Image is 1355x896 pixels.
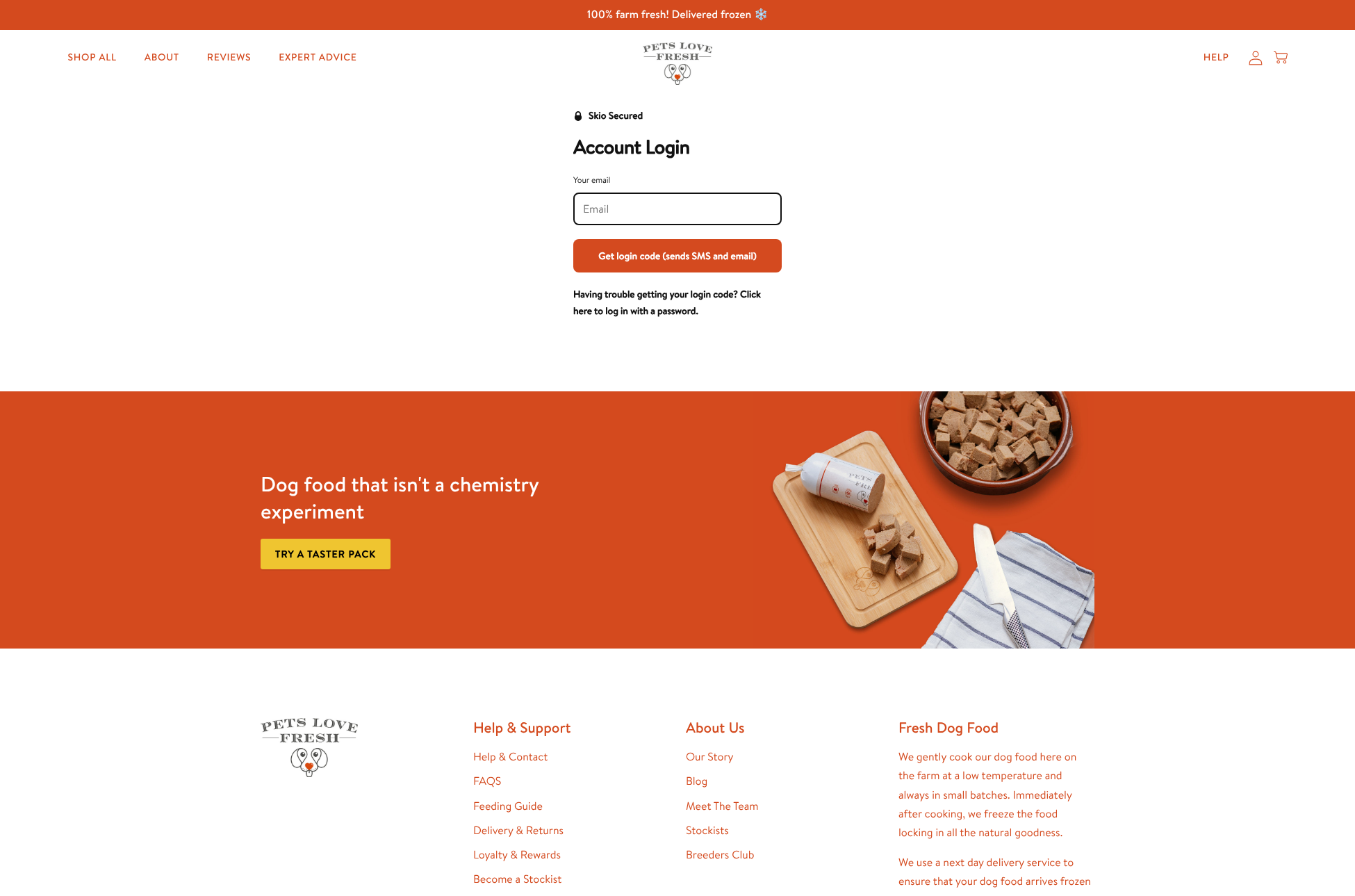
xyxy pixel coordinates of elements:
a: Shop All [57,44,128,72]
img: Fussy [753,391,1094,649]
a: Having trouble getting your login code? Click here to log in with a password. [573,287,761,318]
a: Expert Advice [268,44,368,72]
a: Stockists [686,823,729,838]
h2: Account Login [573,136,782,159]
h3: Dog food that isn't a chemistry experiment [261,471,602,525]
h2: Fresh Dog Food [898,718,1094,737]
a: FAQS [473,774,501,789]
a: Delivery & Returns [473,823,564,838]
svg: Security [573,111,583,121]
a: Meet The Team [686,799,758,814]
a: Become a Stockist [473,872,561,887]
a: About [133,44,190,72]
a: Blog [686,774,707,789]
img: Pets Love Fresh [643,42,712,85]
h2: Help & Support [473,718,669,737]
button: Get login code (sends SMS and email) [573,239,782,272]
h2: About Us [686,718,882,737]
p: We gently cook our dog food here on the farm at a low temperature and always in small batches. Im... [898,748,1094,842]
a: Our Story [686,749,734,765]
a: Try a taster pack [261,539,391,570]
a: Reviews [196,44,262,72]
a: Help & Contact [473,749,548,765]
a: Loyalty & Rewards [473,847,561,863]
input: Your email input field [583,202,772,217]
div: Skio Secured [589,108,643,124]
img: Pets Love Fresh [261,718,358,777]
a: Help [1192,44,1240,72]
a: Skio Secured [573,108,643,136]
div: Your email [573,173,782,187]
a: Feeding Guide [473,799,543,814]
a: Breeders Club [686,847,754,863]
